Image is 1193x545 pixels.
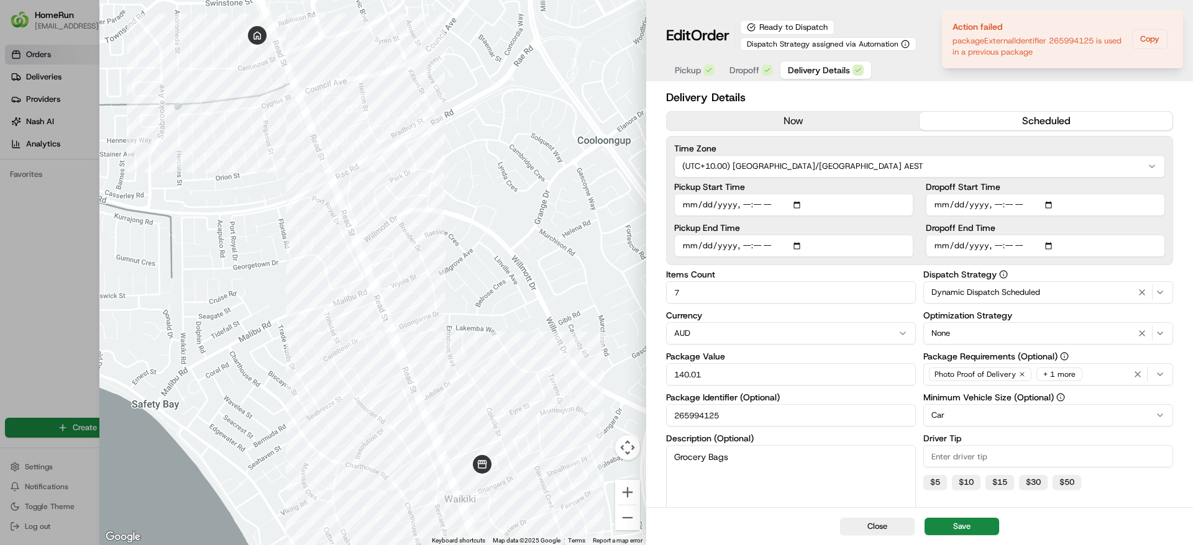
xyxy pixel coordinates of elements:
[674,182,913,191] label: Pickup Start Time
[999,270,1008,279] button: Dispatch Strategy
[740,20,834,35] div: Ready to Dispatch
[923,434,1173,443] label: Driver Tip
[985,475,1014,490] button: $15
[666,393,916,402] label: Package Identifier (Optional)
[666,445,916,534] textarea: Grocery Bags
[923,281,1173,304] button: Dynamic Dispatch Scheduled
[691,25,729,45] span: Order
[729,64,759,76] span: Dropoff
[1056,393,1065,402] button: Minimum Vehicle Size (Optional)
[923,363,1173,385] button: Photo Proof of Delivery+ 1 more
[923,445,1173,467] input: Enter driver tip
[923,270,1173,279] label: Dispatch Strategy
[1060,352,1069,361] button: Package Requirements (Optional)
[666,352,916,361] label: Package Value
[1042,23,1159,34] span: ord_4hfP2Jzvu4dRpFWhiimU85
[615,480,640,505] button: Zoom in
[1007,23,1159,34] p: Order ID:
[923,311,1173,320] label: Optimization Strategy
[926,182,1165,191] label: Dropoff Start Time
[615,505,640,530] button: Zoom out
[926,223,1165,232] label: Dropoff End Time
[920,112,1172,130] button: scheduled
[931,328,950,339] span: None
[1036,367,1082,381] div: + 1 more
[923,475,947,490] button: $5
[666,89,1173,106] h2: Delivery Details
[493,537,560,544] span: Map data ©2025 Google
[432,536,485,545] button: Keyboard shortcuts
[667,112,920,130] button: now
[740,37,916,51] button: Dispatch Strategy assigned via Automation
[666,281,916,304] input: Enter items count
[666,25,729,45] h1: Edit
[923,322,1173,345] button: None
[1051,37,1100,47] span: [DATE] 23:05
[923,393,1173,402] label: Minimum Vehicle Size (Optional)
[747,39,898,49] span: Dispatch Strategy assigned via Automation
[674,223,913,232] label: Pickup End Time
[931,287,1040,298] span: Dynamic Dispatch Scheduled
[788,64,850,76] span: Delivery Details
[615,435,640,460] button: Map camera controls
[1007,37,1100,48] p: Created At:
[666,270,916,279] label: Items Count
[952,475,980,490] button: $10
[666,434,916,443] label: Description (Optional)
[675,64,701,76] span: Pickup
[1019,475,1048,490] button: $30
[666,363,916,385] input: Enter package value
[674,144,1165,153] label: Time Zone
[666,404,916,426] input: Enter package identifier
[593,537,642,544] a: Report a map error
[925,518,999,535] button: Save
[568,537,585,544] a: Terms (opens in new tab)
[103,529,144,545] img: Google
[935,369,1016,379] span: Photo Proof of Delivery
[666,311,916,320] label: Currency
[923,352,1173,361] label: Package Requirements (Optional)
[1053,475,1081,490] button: $50
[103,529,144,545] a: Open this area in Google Maps (opens a new window)
[840,518,915,535] button: Close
